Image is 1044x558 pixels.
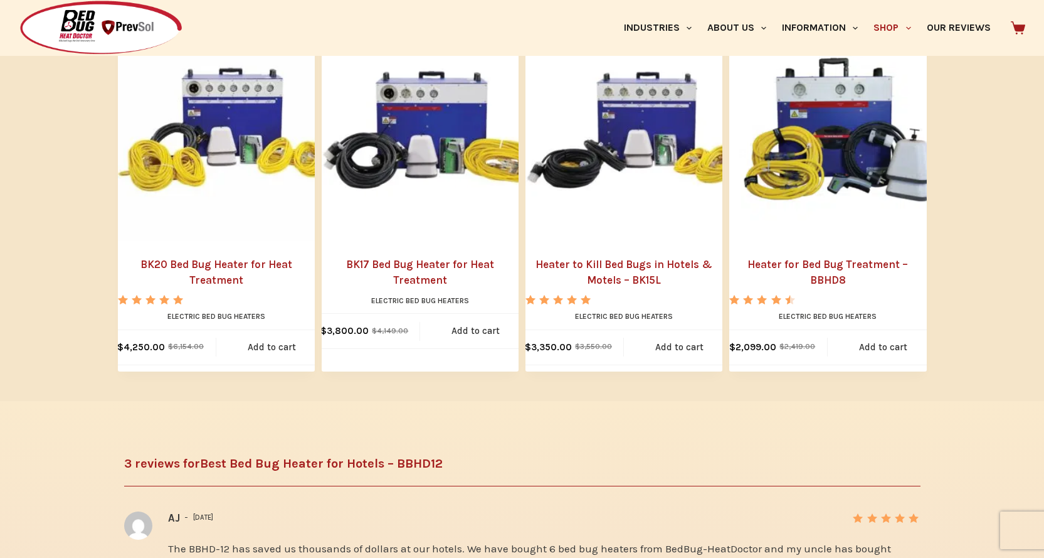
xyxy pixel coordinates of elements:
[779,342,815,351] bdi: 2,419.00
[729,341,776,353] bdi: 2,099.00
[322,257,519,289] a: BK17 Bed Bug Heater for Heat Treatment
[216,330,327,365] a: Add to cart: “BK20 Bed Bug Heater for Heat Treatment”
[729,295,796,304] div: Rated 4.50 out of 5
[729,18,951,240] a: Heater for Bed Bug Treatment - BBHD8
[168,512,180,524] strong: AJ
[525,257,722,289] a: Heater to Kill Bed Bugs in Hotels & Motels – BK15L
[420,314,531,348] a: Add to cart: “BK17 Bed Bug Heater for Heat Treatment”
[372,326,408,335] bdi: 4,149.00
[10,5,48,43] button: Open LiveChat chat widget
[320,325,327,336] span: $
[525,341,531,353] span: $
[853,513,920,523] div: Rated 5 out of 5
[371,296,469,305] a: Electric Bed Bug Heaters
[525,18,747,240] a: Heater to Kill Bed Bugs in Hotels & Motels - BK15L
[118,295,185,333] span: Rated out of 5
[729,295,789,333] span: Rated out of 5
[779,312,877,321] a: Electric Bed Bug Heaters
[575,342,612,351] bdi: 3,550.00
[117,341,165,353] bdi: 4,250.00
[525,341,572,353] bdi: 3,350.00
[779,342,784,351] span: $
[624,330,735,365] a: Add to cart: “Heater to Kill Bed Bugs in Hotels & Motels - BK15L”
[729,257,926,289] a: Heater for Bed Bug Treatment – BBHD8
[525,295,593,333] span: Rated out of 5
[168,342,173,351] span: $
[193,512,213,524] time: [DATE]
[200,456,443,471] span: Best Bed Bug Heater for Hotels – BBHD12
[729,341,736,353] span: $
[118,295,185,304] div: Rated 5.00 out of 5
[118,257,315,289] a: BK20 Bed Bug Heater for Heat Treatment
[117,341,124,353] span: $
[322,18,544,240] a: BK17 Bed Bug Heater for Heat Treatment
[828,330,939,365] a: Add to cart: “Heater for Bed Bug Treatment - BBHD8”
[124,454,920,473] h2: 3 reviews for
[168,342,204,351] bdi: 6,154.00
[167,312,265,321] a: Electric Bed Bug Heaters
[372,326,377,335] span: $
[184,512,188,524] span: –
[320,325,369,336] bdi: 3,800.00
[853,513,920,542] span: Rated out of 5
[525,295,593,304] div: Rated 5.00 out of 5
[575,342,580,351] span: $
[575,312,673,321] a: Electric Bed Bug Heaters
[118,18,340,240] a: BK20 Bed Bug Heater for Heat Treatment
